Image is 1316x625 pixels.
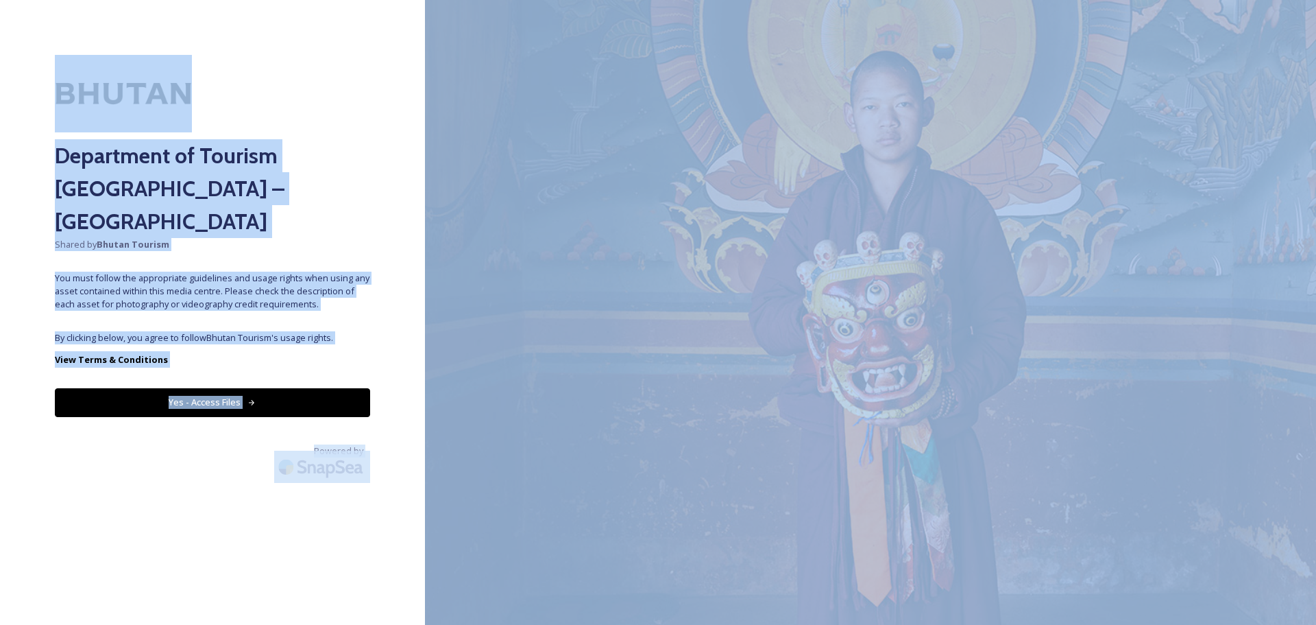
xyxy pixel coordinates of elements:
img: SnapSea Logo [274,451,370,483]
img: Kingdom-of-Bhutan-Logo.png [55,55,192,132]
span: Powered by [314,445,363,458]
strong: View Terms & Conditions [55,353,168,366]
span: You must follow the appropriate guidelines and usage rights when using any asset contained within... [55,272,370,311]
span: Shared by [55,238,370,251]
button: Yes - Access Files [55,388,370,416]
strong: Bhutan Tourism [97,238,169,250]
h2: Department of Tourism [GEOGRAPHIC_DATA] – [GEOGRAPHIC_DATA] [55,139,370,238]
a: View Terms & Conditions [55,351,370,368]
span: By clicking below, you agree to follow Bhutan Tourism 's usage rights. [55,331,370,344]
